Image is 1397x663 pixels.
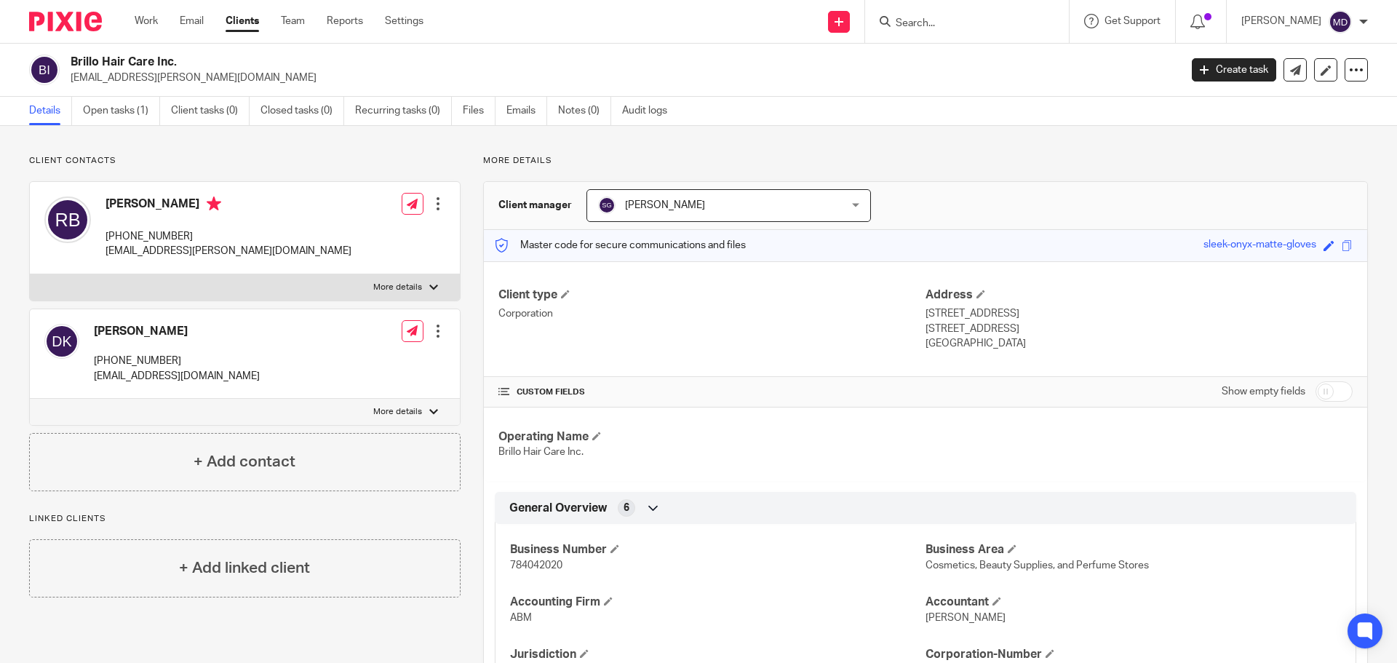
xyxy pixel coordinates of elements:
a: Files [463,97,495,125]
a: Clients [226,14,259,28]
h4: [PERSON_NAME] [106,196,351,215]
h4: Jurisdiction [510,647,926,662]
a: Client tasks (0) [171,97,250,125]
h4: Client type [498,287,926,303]
a: Open tasks (1) [83,97,160,125]
h4: CUSTOM FIELDS [498,386,926,398]
p: [STREET_ADDRESS] [926,322,1353,336]
p: [PHONE_NUMBER] [94,354,260,368]
a: Email [180,14,204,28]
span: [PERSON_NAME] [926,613,1006,623]
p: [GEOGRAPHIC_DATA] [926,336,1353,351]
h4: + Add contact [194,450,295,473]
a: Emails [506,97,547,125]
a: Work [135,14,158,28]
img: svg%3E [29,55,60,85]
a: Reports [327,14,363,28]
h4: Operating Name [498,429,926,445]
p: More details [483,155,1368,167]
h2: Brillo Hair Care Inc. [71,55,950,70]
span: 6 [624,501,629,515]
img: Pixie [29,12,102,31]
span: Brillo Hair Care Inc. [498,447,584,457]
p: Master code for secure communications and files [495,238,746,253]
input: Search [894,17,1025,31]
p: [PHONE_NUMBER] [106,229,351,244]
span: ABM [510,613,532,623]
span: 784042020 [510,560,562,571]
a: Create task [1192,58,1276,82]
span: [PERSON_NAME] [625,200,705,210]
h3: Client manager [498,198,572,213]
p: More details [373,282,422,293]
h4: Corporation-Number [926,647,1341,662]
img: svg%3E [1329,10,1352,33]
h4: Accounting Firm [510,595,926,610]
h4: Accountant [926,595,1341,610]
span: Cosmetics, Beauty Supplies, and Perfume Stores [926,560,1149,571]
p: [PERSON_NAME] [1241,14,1321,28]
a: Notes (0) [558,97,611,125]
a: Closed tasks (0) [260,97,344,125]
p: [EMAIL_ADDRESS][PERSON_NAME][DOMAIN_NAME] [71,71,1170,85]
p: [STREET_ADDRESS] [926,306,1353,321]
span: General Overview [509,501,607,516]
p: Corporation [498,306,926,321]
a: Details [29,97,72,125]
h4: [PERSON_NAME] [94,324,260,339]
a: Recurring tasks (0) [355,97,452,125]
span: Get Support [1105,16,1161,26]
a: Audit logs [622,97,678,125]
i: Primary [207,196,221,211]
img: svg%3E [44,324,79,359]
p: More details [373,406,422,418]
p: Linked clients [29,513,461,525]
p: [EMAIL_ADDRESS][DOMAIN_NAME] [94,369,260,384]
div: sleek-onyx-matte-gloves [1203,237,1316,254]
a: Team [281,14,305,28]
label: Show empty fields [1222,384,1305,399]
p: [EMAIL_ADDRESS][PERSON_NAME][DOMAIN_NAME] [106,244,351,258]
h4: Business Area [926,542,1341,557]
h4: + Add linked client [179,557,310,579]
a: Settings [385,14,423,28]
h4: Address [926,287,1353,303]
h4: Business Number [510,542,926,557]
img: svg%3E [598,196,616,214]
img: svg%3E [44,196,91,243]
p: Client contacts [29,155,461,167]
